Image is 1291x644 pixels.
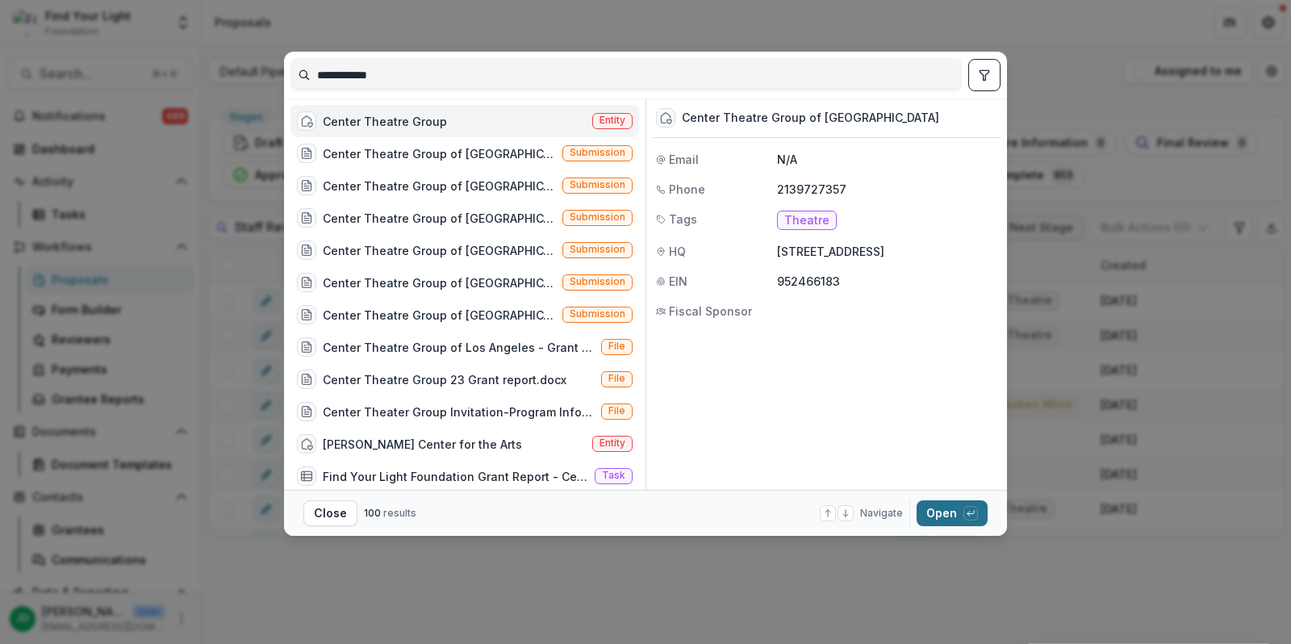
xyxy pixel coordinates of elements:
div: Find Your Light Foundation Grant Report - Center Theatre Group of [GEOGRAPHIC_DATA] [323,468,588,485]
div: Center Theatre Group of [GEOGRAPHIC_DATA]-2024 [323,274,556,291]
span: Tags [669,211,697,228]
p: [STREET_ADDRESS] [777,243,997,260]
p: 2139727357 [777,181,997,198]
div: Center Theatre Group of Los Angeles - Grant Agreement - [DATE].pdf [323,339,595,356]
div: Center Theatre Group [323,113,447,130]
span: Theatre [784,214,829,228]
span: Navigate [860,506,903,521]
span: results [383,507,416,519]
span: Fiscal Sponsor [669,303,752,320]
span: EIN [669,273,687,290]
div: Center Theatre Group of [GEOGRAPHIC_DATA]-2020 [323,242,556,259]
div: Center Theatre Group of [GEOGRAPHIC_DATA] - 2024-25 - Find Your Light Foundation Request for Prop... [323,145,556,162]
span: 100 [364,507,381,519]
span: Submission [570,179,625,190]
span: Entity [600,115,625,126]
span: File [608,341,625,352]
div: Center Theatre Group of [GEOGRAPHIC_DATA]-2023 [323,307,556,324]
span: HQ [669,243,686,260]
div: Center Theatre Group of [GEOGRAPHIC_DATA]-2021 [323,210,556,227]
span: Submission [570,244,625,255]
span: File [608,405,625,416]
div: [PERSON_NAME] Center for the Arts [323,436,522,453]
div: Center Theater Group Invitation-Program Info.pdf [323,404,595,420]
span: Submission [570,276,625,287]
p: N/A [777,151,997,168]
span: Submission [570,147,625,158]
button: toggle filters [968,59,1001,91]
span: Submission [570,308,625,320]
div: Center Theatre Group of [GEOGRAPHIC_DATA]-2022 [323,178,556,194]
span: Task [602,470,625,481]
div: Center Theatre Group 23 Grant report.docx [323,371,566,388]
span: File [608,373,625,384]
button: Close [303,500,357,526]
span: Phone [669,181,705,198]
button: Open [917,500,988,526]
span: Entity [600,437,625,449]
div: Center Theatre Group of [GEOGRAPHIC_DATA] [682,111,939,125]
span: Email [669,151,699,168]
p: 952466183 [777,273,997,290]
span: Submission [570,211,625,223]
